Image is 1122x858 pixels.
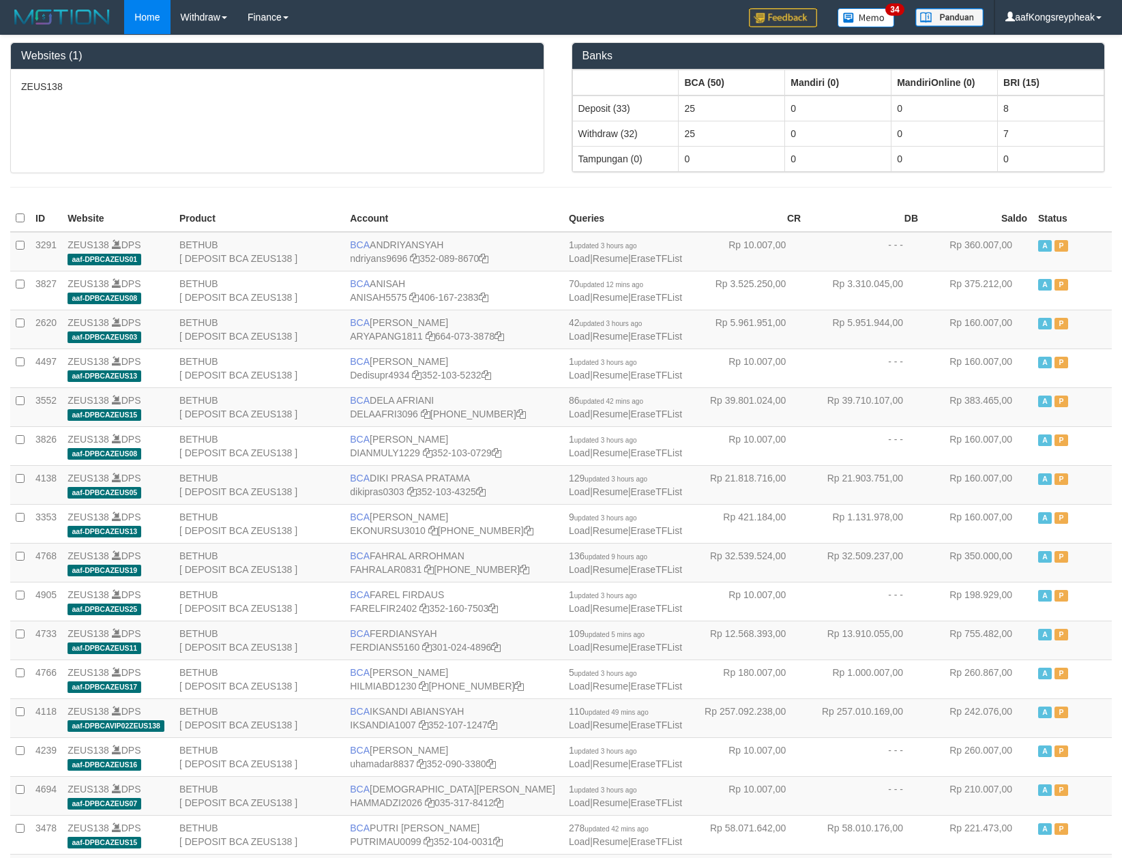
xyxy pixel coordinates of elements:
[62,271,174,310] td: DPS
[68,239,109,250] a: ZEUS138
[1038,473,1052,485] span: Active
[1054,551,1068,563] span: Paused
[924,387,1033,426] td: Rp 383.465,00
[574,242,637,250] span: updated 3 hours ago
[569,409,590,419] a: Load
[806,310,924,349] td: Rp 5.951.944,00
[924,310,1033,349] td: Rp 160.007,00
[1038,318,1052,329] span: Active
[350,797,422,808] a: HAMMADZI2026
[350,589,370,600] span: BCA
[350,550,370,561] span: BCA
[572,95,679,121] td: Deposit (33)
[924,543,1033,582] td: Rp 350.000,00
[350,331,423,342] a: ARYAPANG1811
[593,603,628,614] a: Resume
[998,95,1104,121] td: 8
[574,359,637,366] span: updated 3 hours ago
[679,121,785,146] td: 25
[1038,512,1052,524] span: Active
[593,486,628,497] a: Resume
[569,550,647,561] span: 136
[62,465,174,504] td: DPS
[174,205,344,232] th: Product
[423,447,432,458] a: Copy DIANMULY1229 to clipboard
[572,121,679,146] td: Withdraw (32)
[21,80,533,93] p: ZEUS138
[569,447,590,458] a: Load
[419,603,429,614] a: Copy FARELFIR2402 to clipboard
[585,553,647,561] span: updated 9 hours ago
[580,281,643,289] span: updated 12 mins ago
[806,271,924,310] td: Rp 3.310.045,00
[344,232,563,271] td: ANDRIYANSYAH 352-089-8670
[428,525,438,536] a: Copy EKONURSU3010 to clipboard
[569,370,590,381] a: Load
[174,465,344,504] td: BETHUB [ DEPOSIT BCA ZEUS138 ]
[915,8,984,27] img: panduan.png
[1038,629,1052,640] span: Active
[569,589,637,600] span: 1
[68,395,109,406] a: ZEUS138
[580,320,643,327] span: updated 3 hours ago
[924,426,1033,465] td: Rp 160.007,00
[350,836,421,847] a: PUTRIMAU0099
[344,504,563,543] td: [PERSON_NAME] [PHONE_NUMBER]
[21,50,533,62] h3: Websites (1)
[593,525,628,536] a: Resume
[30,310,62,349] td: 2620
[422,642,432,653] a: Copy FERDIANS5160 to clipboard
[569,720,590,730] a: Load
[631,681,682,692] a: EraseTFList
[62,426,174,465] td: DPS
[174,349,344,387] td: BETHUB [ DEPOSIT BCA ZEUS138 ]
[68,512,109,522] a: ZEUS138
[68,628,109,639] a: ZEUS138
[689,349,806,387] td: Rp 10.007,00
[68,434,109,445] a: ZEUS138
[493,836,503,847] a: Copy 3521040031 to clipboard
[806,621,924,660] td: Rp 13.910.055,00
[689,232,806,271] td: Rp 10.007,00
[631,292,682,303] a: EraseTFList
[582,50,1095,62] h3: Banks
[569,603,590,614] a: Load
[62,387,174,426] td: DPS
[806,349,924,387] td: - - -
[563,205,689,232] th: Queries
[924,504,1033,543] td: Rp 160.007,00
[68,473,109,484] a: ZEUS138
[350,512,370,522] span: BCA
[569,512,637,522] span: 9
[569,486,590,497] a: Load
[419,681,428,692] a: Copy HILMIABD1230 to clipboard
[631,564,682,575] a: EraseTFList
[631,525,682,536] a: EraseTFList
[30,271,62,310] td: 3827
[569,434,682,458] span: | |
[569,253,590,264] a: Load
[520,564,529,575] a: Copy 5665095158 to clipboard
[569,356,637,367] span: 1
[585,475,647,483] span: updated 3 hours ago
[350,642,419,653] a: FERDIANS5160
[580,398,643,405] span: updated 42 mins ago
[419,720,428,730] a: Copy IKSANDIA1007 to clipboard
[593,681,628,692] a: Resume
[344,582,563,621] td: FAREL FIRDAUS 352-160-7503
[62,349,174,387] td: DPS
[62,232,174,271] td: DPS
[593,564,628,575] a: Resume
[491,642,501,653] a: Copy 3010244896 to clipboard
[350,564,422,575] a: FAHRALAR0831
[174,271,344,310] td: BETHUB [ DEPOSIT BCA ZEUS138 ]
[574,514,637,522] span: updated 3 hours ago
[631,370,682,381] a: EraseTFList
[1033,205,1112,232] th: Status
[631,409,682,419] a: EraseTFList
[1038,590,1052,602] span: Active
[1038,279,1052,291] span: Active
[593,253,628,264] a: Resume
[10,7,114,27] img: MOTION_logo.png
[1038,551,1052,563] span: Active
